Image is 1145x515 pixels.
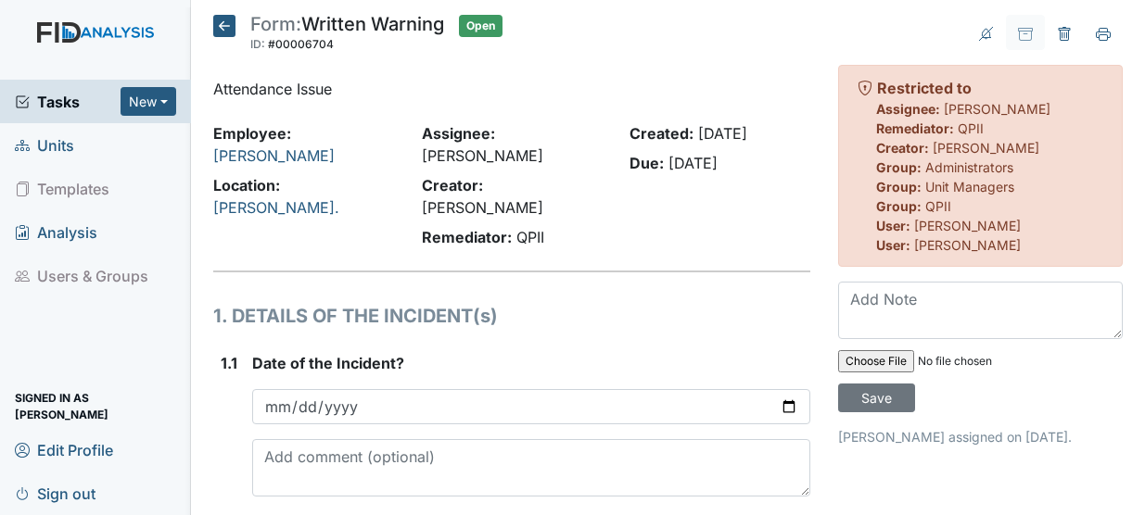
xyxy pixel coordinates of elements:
span: ID: [250,37,265,51]
label: 1.1 [221,352,237,374]
span: [PERSON_NAME] [933,140,1039,156]
span: Edit Profile [15,435,113,464]
strong: Restricted to [877,79,972,97]
strong: Assignee: [876,101,940,117]
span: Analysis [15,218,97,246]
span: QPII [925,198,951,214]
span: [PERSON_NAME] [914,218,1021,233]
strong: Group: [876,179,922,195]
button: New [121,87,176,116]
strong: Remediator: [876,120,954,136]
span: [DATE] [668,154,718,172]
span: QPII [958,120,984,136]
p: [PERSON_NAME] assigned on [DATE]. [838,427,1123,446]
span: [PERSON_NAME] [422,146,543,165]
span: Signed in as [PERSON_NAME] [15,392,176,421]
strong: User: [876,237,910,253]
span: QPII [516,228,544,246]
strong: Creator: [876,140,929,156]
strong: User: [876,218,910,233]
strong: Creator: [422,176,483,195]
span: #00006704 [268,37,334,51]
input: Save [838,383,915,412]
strong: Group: [876,159,922,175]
span: Form: [250,13,301,35]
span: Units [15,131,74,159]
strong: Employee: [213,124,291,143]
span: [PERSON_NAME] [914,237,1021,253]
strong: Remediator: [422,228,512,246]
strong: Assignee: [422,124,495,143]
a: [PERSON_NAME] [213,146,335,165]
span: Unit Managers [925,179,1014,195]
strong: Group: [876,198,922,214]
strong: Location: [213,176,280,195]
h1: 1. DETAILS OF THE INCIDENT(s) [213,302,810,330]
span: [PERSON_NAME] [944,101,1050,117]
span: [DATE] [698,124,747,143]
div: Written Warning [250,15,444,56]
p: Attendance Issue [213,78,810,100]
span: [PERSON_NAME] [422,198,543,217]
strong: Created: [630,124,693,143]
span: Sign out [15,479,95,508]
span: Administrators [925,159,1013,175]
span: Date of the Incident? [252,354,404,372]
strong: Due: [630,154,664,172]
span: Open [459,15,503,37]
a: [PERSON_NAME]. [213,198,339,217]
a: Tasks [15,91,121,113]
